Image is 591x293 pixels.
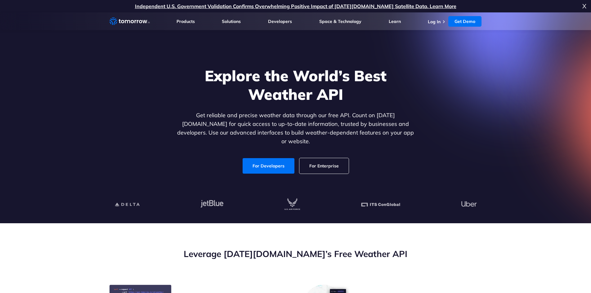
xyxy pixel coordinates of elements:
a: Get Demo [448,16,481,27]
p: Get reliable and precise weather data through our free API. Count on [DATE][DOMAIN_NAME] for quic... [176,111,415,146]
a: Products [177,19,195,24]
a: Home link [110,17,150,26]
a: Log In [428,19,441,24]
a: For Enterprise [299,158,349,174]
a: Space & Technology [319,19,361,24]
h1: Explore the World’s Best Weather API [176,66,415,104]
a: Developers [268,19,292,24]
h2: Leverage [DATE][DOMAIN_NAME]’s Free Weather API [110,248,482,260]
a: Independent U.S. Government Validation Confirms Overwhelming Positive Impact of [DATE][DOMAIN_NAM... [135,3,456,9]
a: Solutions [222,19,241,24]
a: For Developers [243,158,294,174]
a: Learn [389,19,401,24]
